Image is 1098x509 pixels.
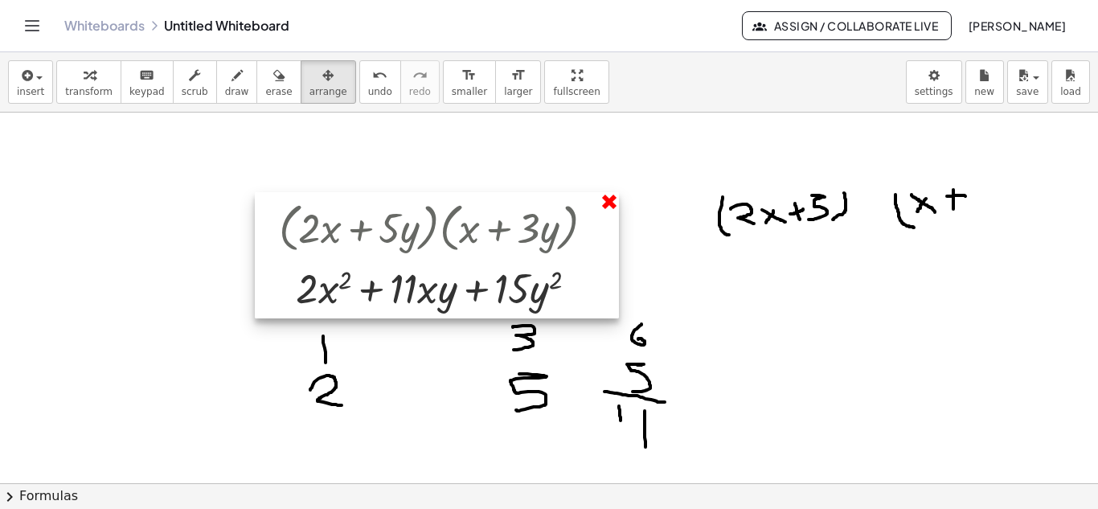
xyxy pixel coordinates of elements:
[256,60,301,104] button: erase
[17,86,44,97] span: insert
[510,66,526,85] i: format_size
[461,66,477,85] i: format_size
[225,86,249,97] span: draw
[19,13,45,39] button: Toggle navigation
[301,60,356,104] button: arrange
[56,60,121,104] button: transform
[443,60,496,104] button: format_sizesmaller
[121,60,174,104] button: keyboardkeypad
[955,11,1079,40] button: [PERSON_NAME]
[968,18,1066,33] span: [PERSON_NAME]
[409,86,431,97] span: redo
[1007,60,1048,104] button: save
[216,60,258,104] button: draw
[8,60,53,104] button: insert
[139,66,154,85] i: keyboard
[265,86,292,97] span: erase
[129,86,165,97] span: keypad
[906,60,962,104] button: settings
[915,86,953,97] span: settings
[1060,86,1081,97] span: load
[974,86,994,97] span: new
[504,86,532,97] span: larger
[1016,86,1039,97] span: save
[544,60,608,104] button: fullscreen
[452,86,487,97] span: smaller
[368,86,392,97] span: undo
[173,60,217,104] button: scrub
[412,66,428,85] i: redo
[965,60,1004,104] button: new
[742,11,952,40] button: Assign / Collaborate Live
[372,66,387,85] i: undo
[400,60,440,104] button: redoredo
[309,86,347,97] span: arrange
[1051,60,1090,104] button: load
[553,86,600,97] span: fullscreen
[495,60,541,104] button: format_sizelarger
[64,18,145,34] a: Whiteboards
[359,60,401,104] button: undoundo
[65,86,113,97] span: transform
[182,86,208,97] span: scrub
[756,18,938,33] span: Assign / Collaborate Live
